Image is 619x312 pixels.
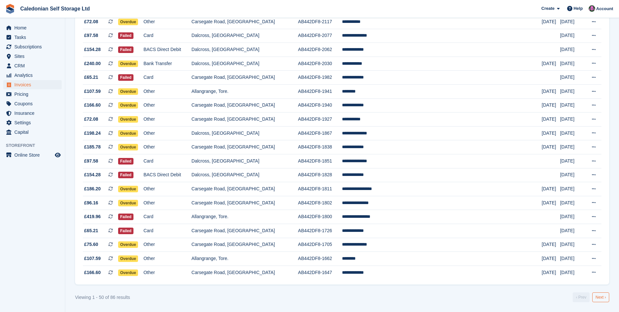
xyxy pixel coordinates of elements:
td: Other [144,85,192,99]
td: Other [144,113,192,127]
td: AB442DF8-1851 [298,154,342,168]
span: Insurance [14,109,54,118]
td: Other [144,252,192,266]
span: CRM [14,61,54,70]
a: menu [3,42,62,51]
span: £198.24 [84,130,101,137]
span: Invoices [14,80,54,89]
td: [DATE] [560,224,584,238]
td: AB442DF8-1705 [298,238,342,252]
td: AB442DF8-1811 [298,182,342,196]
td: [DATE] [560,29,584,43]
span: £186.20 [84,185,101,192]
span: £154.28 [84,171,101,178]
span: £185.78 [84,144,101,150]
td: [DATE] [560,210,584,224]
span: £166.60 [84,269,101,276]
span: £154.28 [84,46,101,53]
span: Tasks [14,33,54,42]
a: menu [3,80,62,89]
td: [DATE] [542,238,560,252]
td: BACS Direct Debit [144,43,192,57]
td: AB442DF8-1662 [298,252,342,266]
td: AB442DF8-1941 [298,85,342,99]
td: Dalcross, [GEOGRAPHIC_DATA] [192,29,298,43]
span: Analytics [14,71,54,80]
td: Other [144,140,192,154]
span: £107.59 [84,88,101,95]
td: AB442DF8-2030 [298,57,342,71]
td: [DATE] [542,252,560,266]
td: Dalcross, [GEOGRAPHIC_DATA] [192,168,298,182]
span: Storefront [6,142,65,149]
td: [DATE] [560,140,584,154]
td: [DATE] [560,168,584,182]
a: Preview store [54,151,62,159]
td: Bank Transfer [144,57,192,71]
a: Caledonian Self Storage Ltd [18,3,92,14]
span: Create [541,5,554,12]
a: menu [3,118,62,127]
td: AB442DF8-2077 [298,29,342,43]
span: £166.60 [84,102,101,109]
span: Subscriptions [14,42,54,51]
span: Failed [118,228,133,234]
td: [DATE] [542,113,560,127]
td: [DATE] [560,252,584,266]
td: Other [144,196,192,210]
img: Lois Holling [589,5,595,12]
span: £97.58 [84,158,98,165]
td: [DATE] [542,98,560,113]
td: Card [144,210,192,224]
span: Overdue [118,130,138,137]
span: £240.00 [84,60,101,67]
td: BACS Direct Debit [144,168,192,182]
a: menu [3,150,62,160]
a: menu [3,23,62,32]
span: Overdue [118,186,138,192]
span: Coupons [14,99,54,108]
td: AB442DF8-1867 [298,126,342,140]
img: stora-icon-8386f47178a22dfd0bd8f6a31ec36ba5ce8667c1dd55bd0f319d3a0aa187defe.svg [5,4,15,14]
span: Sites [14,52,54,61]
span: Pricing [14,90,54,99]
td: [DATE] [542,196,560,210]
a: menu [3,52,62,61]
span: Failed [118,74,133,81]
td: [DATE] [560,71,584,85]
span: £72.08 [84,116,98,123]
a: menu [3,71,62,80]
td: AB442DF8-1982 [298,71,342,85]
td: AB442DF8-1647 [298,266,342,279]
a: menu [3,61,62,70]
span: Overdue [118,116,138,123]
span: Overdue [118,200,138,206]
a: menu [3,128,62,137]
span: Failed [118,172,133,178]
span: Settings [14,118,54,127]
span: £96.16 [84,199,98,206]
td: Carsegate Road, [GEOGRAPHIC_DATA] [192,113,298,127]
a: menu [3,99,62,108]
td: Carsegate Road, [GEOGRAPHIC_DATA] [192,98,298,113]
span: Online Store [14,150,54,160]
span: Overdue [118,61,138,67]
span: Capital [14,128,54,137]
a: menu [3,90,62,99]
td: Carsegate Road, [GEOGRAPHIC_DATA] [192,224,298,238]
span: £72.08 [84,18,98,25]
td: Other [144,126,192,140]
span: Account [596,6,613,12]
span: £419.96 [84,213,101,220]
a: Previous [573,292,590,302]
td: [DATE] [560,238,584,252]
td: Dalcross, [GEOGRAPHIC_DATA] [192,154,298,168]
td: AB442DF8-1940 [298,98,342,113]
td: Carsegate Road, [GEOGRAPHIC_DATA] [192,182,298,196]
td: AB442DF8-1802 [298,196,342,210]
span: £65.21 [84,74,98,81]
td: [DATE] [560,266,584,279]
td: Carsegate Road, [GEOGRAPHIC_DATA] [192,196,298,210]
td: Card [144,29,192,43]
td: [DATE] [560,57,584,71]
